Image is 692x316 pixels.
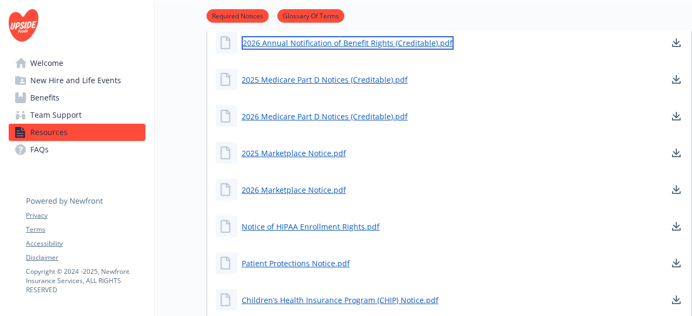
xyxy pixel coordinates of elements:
[242,294,438,306] a: Children’s Health Insurance Program (CHIP) Notice.pdf
[9,106,145,124] a: Team Support
[670,293,683,306] a: download document
[207,10,269,21] a: Required Notices
[9,124,145,141] a: Resources
[670,257,683,270] a: download document
[242,184,346,196] a: 2026 Marketplace Notice.pdf
[30,55,63,72] span: Welcome
[26,267,145,294] p: Copyright © 2024 - 2025 , Newfront Insurance Services, ALL RIGHTS RESERVED
[242,36,454,50] a: 2026 Annual Notification of Benefit Rights (Creditable).pdf
[670,220,683,233] a: download document
[26,253,145,263] a: Disclaimer
[242,111,408,122] a: 2026 Medicare Part D Notices (Creditable).pdf
[242,74,408,85] a: 2025 Medicare Part D Notices (Creditable).pdf
[242,147,346,159] a: 2025 Marketplace Notice.pdf
[9,55,145,72] a: Welcome
[670,73,683,86] a: download document
[670,183,683,196] a: download document
[30,89,59,106] span: Benefits
[242,221,380,232] a: Notice of HIPAA Enrollment Rights.pdf
[242,258,350,269] a: Patient Protections Notice.pdf
[9,72,145,89] a: New Hire and Life Events
[9,141,145,158] a: FAQs
[30,141,49,158] span: FAQs
[670,36,683,49] a: download document
[26,239,145,248] a: Accessibility
[26,225,145,234] a: Terms
[30,124,68,141] span: Resources
[277,10,344,21] a: Glossary Of Terms
[9,89,145,106] a: Benefits
[670,146,683,159] a: download document
[26,211,145,220] a: Privacy
[670,110,683,123] a: download document
[30,106,82,124] span: Team Support
[30,72,121,89] span: New Hire and Life Events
